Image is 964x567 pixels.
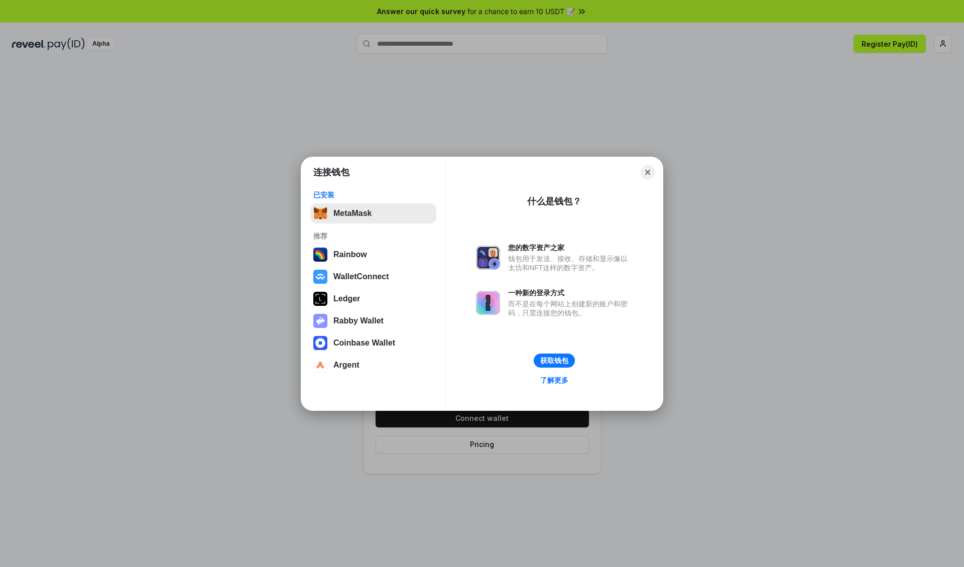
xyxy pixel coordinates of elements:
[333,361,359,370] div: Argent
[333,272,389,281] div: WalletConnect
[333,250,367,259] div: Rainbow
[508,299,633,317] div: 而不是在每个网站上创建新的账户和密码，只需连接您的钱包。
[313,232,433,241] div: 推荐
[310,333,436,353] button: Coinbase Wallet
[508,254,633,272] div: 钱包用于发送、接收、存储和显示像以太坊和NFT这样的数字资产。
[313,336,327,350] img: svg+xml,%3Csvg%20width%3D%2228%22%20height%3D%2228%22%20viewBox%3D%220%200%2028%2028%22%20fill%3D...
[310,355,436,375] button: Argent
[310,203,436,223] button: MetaMask
[310,245,436,265] button: Rainbow
[508,243,633,252] div: 您的数字资产之家
[534,354,575,368] button: 获取钱包
[476,291,500,315] img: svg+xml,%3Csvg%20xmlns%3D%22http%3A%2F%2Fwww.w3.org%2F2000%2Fsvg%22%20fill%3D%22none%22%20viewBox...
[313,166,349,178] h1: 连接钱包
[508,288,633,297] div: 一种新的登录方式
[313,270,327,284] img: svg+xml,%3Csvg%20width%3D%2228%22%20height%3D%2228%22%20viewBox%3D%220%200%2028%2028%22%20fill%3D...
[476,246,500,270] img: svg+xml,%3Csvg%20xmlns%3D%22http%3A%2F%2Fwww.w3.org%2F2000%2Fsvg%22%20fill%3D%22none%22%20viewBox...
[333,209,372,218] div: MetaMask
[313,248,327,262] img: svg+xml,%3Csvg%20width%3D%22120%22%20height%3D%22120%22%20viewBox%3D%220%200%20120%20120%22%20fil...
[333,316,384,325] div: Rabby Wallet
[534,374,574,387] a: 了解更多
[333,338,395,348] div: Coinbase Wallet
[313,314,327,328] img: svg+xml,%3Csvg%20xmlns%3D%22http%3A%2F%2Fwww.w3.org%2F2000%2Fsvg%22%20fill%3D%22none%22%20viewBox...
[333,294,360,303] div: Ledger
[310,289,436,309] button: Ledger
[540,356,568,365] div: 获取钱包
[313,292,327,306] img: svg+xml,%3Csvg%20xmlns%3D%22http%3A%2F%2Fwww.w3.org%2F2000%2Fsvg%22%20width%3D%2228%22%20height%3...
[313,206,327,220] img: svg+xml,%3Csvg%20fill%3D%22none%22%20height%3D%2233%22%20viewBox%3D%220%200%2035%2033%22%20width%...
[313,190,433,199] div: 已安装
[310,311,436,331] button: Rabby Wallet
[540,376,568,385] div: 了解更多
[641,165,655,179] button: Close
[310,267,436,287] button: WalletConnect
[527,195,581,207] div: 什么是钱包？
[313,358,327,372] img: svg+xml,%3Csvg%20width%3D%2228%22%20height%3D%2228%22%20viewBox%3D%220%200%2028%2028%22%20fill%3D...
